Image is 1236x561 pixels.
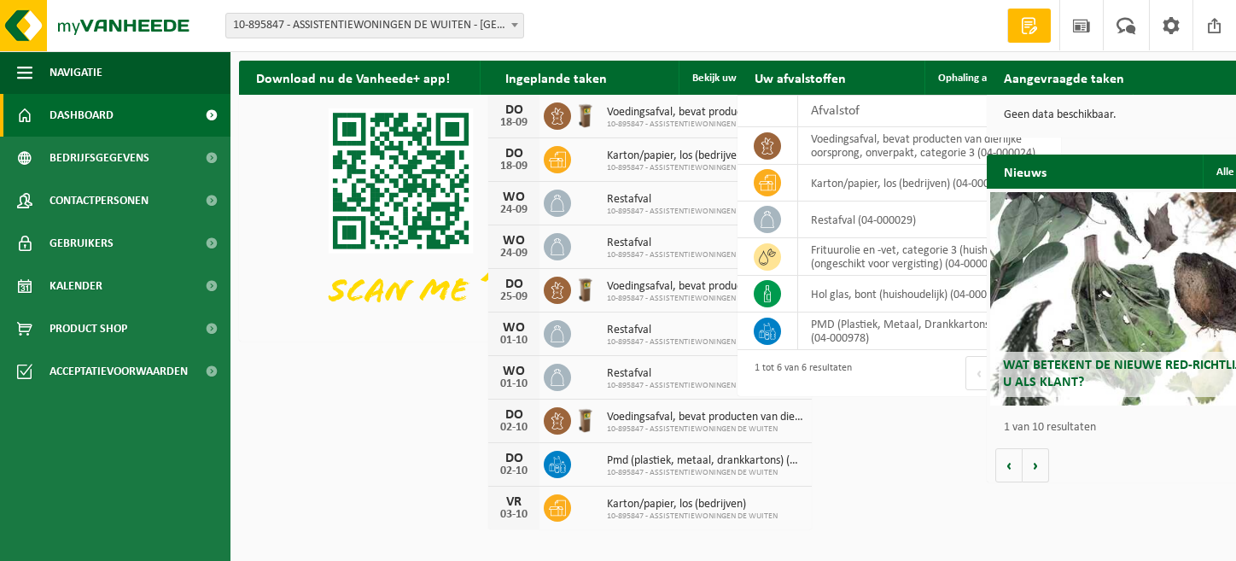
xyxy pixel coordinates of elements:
[924,61,1059,95] a: Ophaling aanvragen
[497,465,531,477] div: 02-10
[1023,448,1049,482] button: Volgende
[497,422,531,434] div: 02-10
[497,291,531,303] div: 25-09
[497,335,531,347] div: 01-10
[607,381,778,391] span: 10-895847 - ASSISTENTIEWONINGEN DE WUITEN
[746,354,852,392] div: 1 tot 6 van 6 resultaten
[987,155,1064,188] h2: Nieuws
[607,280,803,294] span: Voedingsafval, bevat producten van dierlijke oorsprong, onverpakt, categorie 3
[571,405,600,434] img: WB-0140-HPE-BN-01
[607,237,778,250] span: Restafval
[497,495,531,509] div: VR
[738,61,863,94] h2: Uw afvalstoffen
[50,307,127,350] span: Product Shop
[607,367,778,381] span: Restafval
[497,378,531,390] div: 01-10
[798,165,1061,202] td: karton/papier, los (bedrijven) (04-000026)
[607,498,778,511] span: Karton/papier, los (bedrijven)
[607,149,778,163] span: Karton/papier, los (bedrijven)
[607,250,778,260] span: 10-895847 - ASSISTENTIEWONINGEN DE WUITEN
[50,137,149,179] span: Bedrijfsgegevens
[497,103,531,117] div: DO
[50,179,149,222] span: Contactpersonen
[497,321,531,335] div: WO
[497,278,531,291] div: DO
[607,454,803,468] span: Pmd (plastiek, metaal, drankkartons) (bedrijven)
[497,452,531,465] div: DO
[239,95,563,338] img: Download de VHEPlus App
[607,120,803,130] span: 10-895847 - ASSISTENTIEWONINGEN DE WUITEN
[497,147,531,161] div: DO
[798,127,1061,165] td: voedingsafval, bevat producten van dierlijke oorsprong, onverpakt, categorie 3 (04-000024)
[50,265,102,307] span: Kalender
[607,468,803,478] span: 10-895847 - ASSISTENTIEWONINGEN DE WUITEN
[987,61,1141,94] h2: Aangevraagde taken
[571,100,600,129] img: WB-0140-HPE-BN-01
[497,509,531,521] div: 03-10
[571,274,600,303] img: WB-0140-HPE-BN-01
[50,51,102,94] span: Navigatie
[50,94,114,137] span: Dashboard
[607,324,778,337] span: Restafval
[798,202,1061,238] td: restafval (04-000029)
[497,117,531,129] div: 18-09
[798,238,1061,276] td: frituurolie en -vet, categorie 3 (huishoudelijk) (ongeschikt voor vergisting) (04-000072)
[798,276,1061,313] td: hol glas, bont (huishoudelijk) (04-000209)
[607,106,803,120] span: Voedingsafval, bevat producten van dierlijke oorsprong, onverpakt, categorie 3
[50,350,188,393] span: Acceptatievoorwaarden
[607,337,778,348] span: 10-895847 - ASSISTENTIEWONINGEN DE WUITEN
[811,104,860,118] span: Afvalstof
[607,424,803,435] span: 10-895847 - ASSISTENTIEWONINGEN DE WUITEN
[497,204,531,216] div: 24-09
[607,294,803,304] span: 10-895847 - ASSISTENTIEWONINGEN DE WUITEN
[497,408,531,422] div: DO
[607,411,803,424] span: Voedingsafval, bevat producten van dierlijke oorsprong, onverpakt, categorie 3
[497,365,531,378] div: WO
[607,193,778,207] span: Restafval
[798,313,1061,350] td: PMD (Plastiek, Metaal, Drankkartons) (bedrijven) (04-000978)
[938,73,1029,84] span: Ophaling aanvragen
[9,523,285,561] iframe: chat widget
[497,190,531,204] div: WO
[226,14,523,38] span: 10-895847 - ASSISTENTIEWONINGEN DE WUITEN - HAMME
[607,163,778,173] span: 10-895847 - ASSISTENTIEWONINGEN DE WUITEN
[497,248,531,260] div: 24-09
[497,234,531,248] div: WO
[497,161,531,172] div: 18-09
[607,511,778,522] span: 10-895847 - ASSISTENTIEWONINGEN DE WUITEN
[239,61,467,94] h2: Download nu de Vanheede+ app!
[488,61,624,94] h2: Ingeplande taken
[50,222,114,265] span: Gebruikers
[965,356,993,390] button: Previous
[480,61,561,95] button: Verberg
[607,207,778,217] span: 10-895847 - ASSISTENTIEWONINGEN DE WUITEN
[995,448,1023,482] button: Vorige
[692,73,780,84] span: Bekijk uw kalender
[225,13,524,38] span: 10-895847 - ASSISTENTIEWONINGEN DE WUITEN - HAMME
[679,61,810,95] a: Bekijk uw kalender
